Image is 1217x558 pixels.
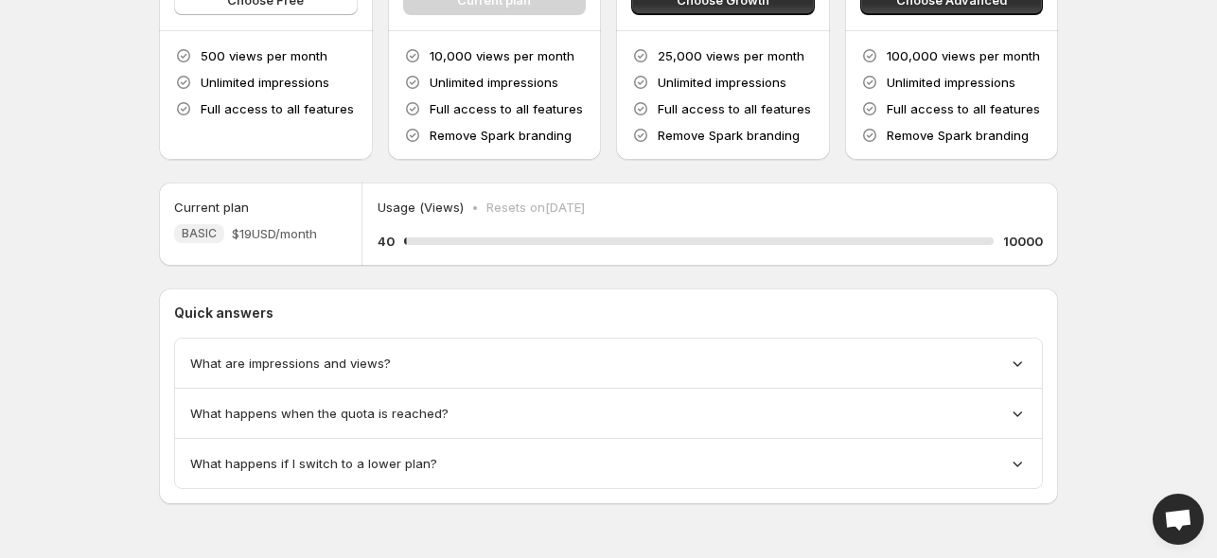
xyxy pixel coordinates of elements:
p: • [471,198,479,217]
span: What are impressions and views? [190,354,391,373]
p: Full access to all features [201,99,354,118]
p: Full access to all features [887,99,1040,118]
h5: Current plan [174,198,249,217]
p: 100,000 views per month [887,46,1040,65]
p: Usage (Views) [378,198,464,217]
p: Remove Spark branding [430,126,572,145]
p: Unlimited impressions [430,73,558,92]
p: Quick answers [174,304,1043,323]
p: Full access to all features [658,99,811,118]
p: 10,000 views per month [430,46,574,65]
p: 25,000 views per month [658,46,804,65]
p: Resets on [DATE] [486,198,585,217]
p: 500 views per month [201,46,327,65]
p: Unlimited impressions [201,73,329,92]
h5: 10000 [1003,232,1043,251]
span: BASIC [182,226,217,241]
span: What happens when the quota is reached? [190,404,449,423]
span: $19 USD/month [232,224,317,243]
p: Unlimited impressions [658,73,786,92]
p: Remove Spark branding [658,126,800,145]
p: Full access to all features [430,99,583,118]
a: Open chat [1153,494,1204,545]
span: What happens if I switch to a lower plan? [190,454,437,473]
p: Unlimited impressions [887,73,1015,92]
h5: 40 [378,232,395,251]
p: Remove Spark branding [887,126,1029,145]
